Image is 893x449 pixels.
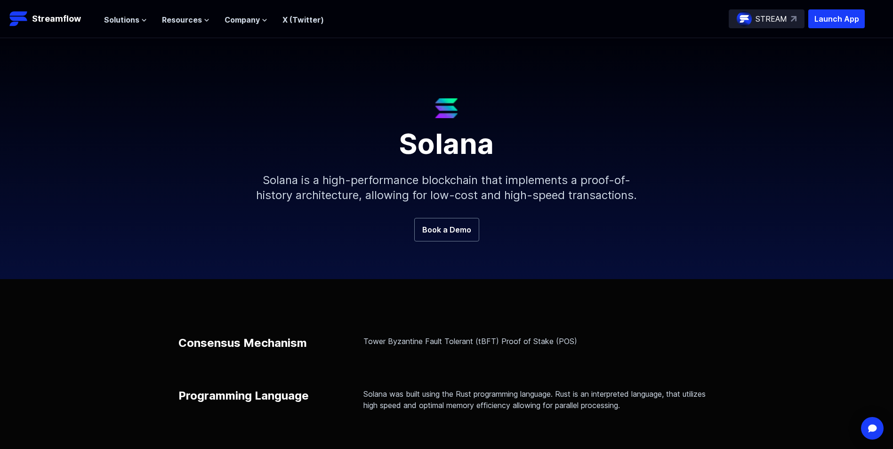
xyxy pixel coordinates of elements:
[756,13,787,24] p: STREAM
[221,118,673,158] h1: Solana
[282,15,324,24] a: X (Twitter)
[32,12,81,25] p: Streamflow
[9,9,95,28] a: Streamflow
[363,336,715,347] p: Tower Byzantine Fault Tolerant (tBFT) Proof of Stake (POS)
[9,9,28,28] img: Streamflow Logo
[808,9,865,28] button: Launch App
[162,14,209,25] button: Resources
[244,158,649,218] p: Solana is a high-performance blockchain that implements a proof-of-history architecture, allowing...
[861,417,884,440] div: Open Intercom Messenger
[104,14,147,25] button: Solutions
[414,218,479,241] a: Book a Demo
[162,14,202,25] span: Resources
[178,336,307,351] p: Consensus Mechanism
[791,16,796,22] img: top-right-arrow.svg
[435,98,458,118] img: Solana
[104,14,139,25] span: Solutions
[729,9,805,28] a: STREAM
[178,388,309,403] p: Programming Language
[225,14,260,25] span: Company
[225,14,267,25] button: Company
[363,388,715,411] p: Solana was built using the Rust programming language. Rust is an interpreted language, that utili...
[737,11,752,26] img: streamflow-logo-circle.png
